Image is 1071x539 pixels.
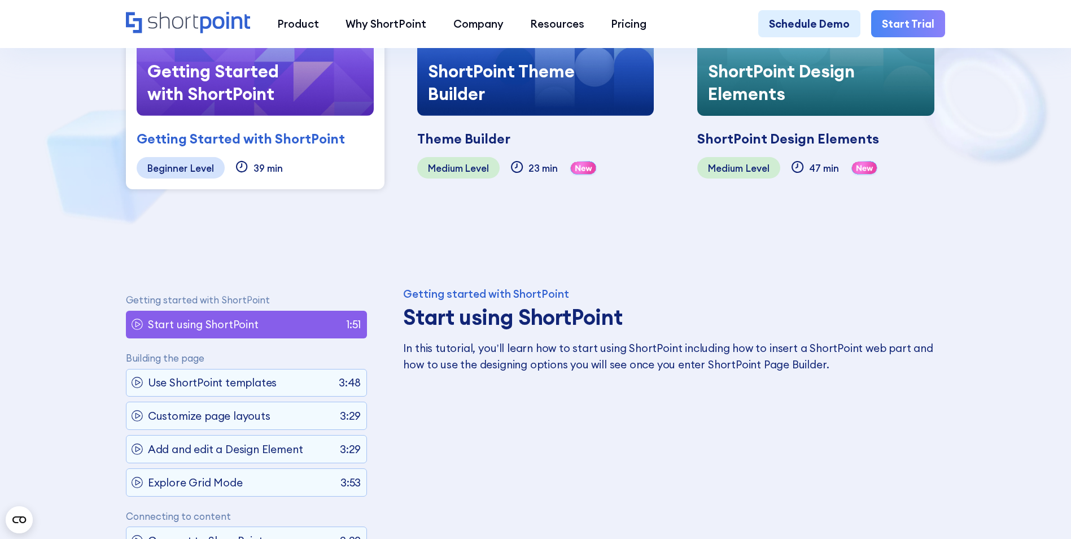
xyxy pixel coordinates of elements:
div: Getting started with ShortPoint [403,289,937,299]
p: Explore Grid Mode [148,475,243,490]
p: 3:53 [340,475,361,490]
div: Medium [708,163,743,173]
p: 3:29 [340,441,361,457]
div: 23 min [528,163,558,173]
button: Open CMP widget [6,506,33,533]
a: Product [264,10,332,37]
div: ShortPoint Design Elements [697,129,879,149]
a: Pricing [598,10,660,37]
div: Product [277,16,319,32]
div: Resources [530,16,584,32]
div: Pricing [611,16,646,32]
div: Medium [428,163,463,173]
a: Start Trial [871,10,945,37]
iframe: Chat Widget [868,408,1071,539]
div: Level [746,163,770,173]
p: Connecting to content [126,511,367,521]
div: Getting Started with ShortPoint [137,129,345,149]
a: Why ShortPoint [333,10,440,37]
p: Building the page [126,353,367,363]
div: 39 min [253,163,283,173]
div: Beginner [147,163,187,173]
a: Schedule Demo [758,10,860,37]
p: Getting started with ShortPoint [126,294,367,305]
p: Use ShortPoint templates [148,375,277,390]
p: Customize page layouts [148,408,270,424]
p: Add and edit a Design Element [148,441,303,457]
a: Home [126,12,251,35]
div: Level [190,163,214,173]
div: Getting Started with ShortPoint [137,49,305,116]
p: 1:51 [346,316,361,332]
a: Resources [517,10,597,37]
div: 47 min [809,163,839,173]
p: In this tutorial, you’ll learn how to start using ShortPoint including how to insert a ShortPoint... [403,340,937,372]
p: 3:29 [340,408,361,424]
h3: Start using ShortPoint [403,305,937,329]
div: Level [465,163,489,173]
div: ShortPoint Theme Builder [417,49,586,116]
div: ShortPoint Design Elements [697,49,866,116]
p: 3:48 [339,375,361,390]
div: Why ShortPoint [346,16,426,32]
a: Company [440,10,517,37]
div: Company [453,16,504,32]
p: Start using ShortPoint [148,316,259,332]
div: Theme Builder [417,129,510,149]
